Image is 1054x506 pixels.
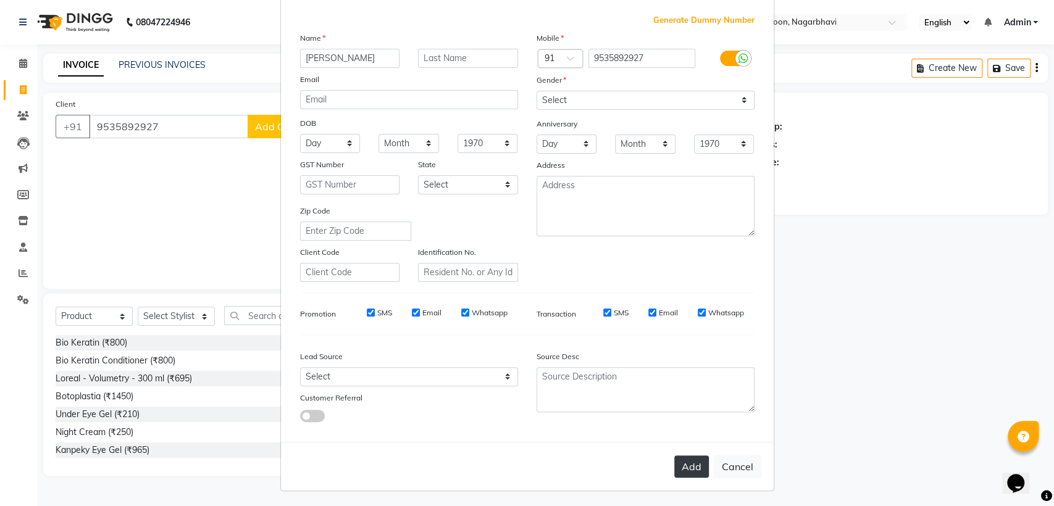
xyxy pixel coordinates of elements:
[708,307,744,318] label: Whatsapp
[537,309,576,320] label: Transaction
[300,33,325,44] label: Name
[300,309,336,320] label: Promotion
[418,49,518,68] input: Last Name
[300,49,400,68] input: First Name
[300,263,400,282] input: Client Code
[674,455,709,478] button: Add
[300,247,340,258] label: Client Code
[300,90,518,109] input: Email
[300,222,411,241] input: Enter Zip Code
[653,14,755,27] span: Generate Dummy Number
[377,307,392,318] label: SMS
[537,118,577,130] label: Anniversary
[300,175,400,194] input: GST Number
[418,159,436,170] label: State
[300,159,344,170] label: GST Number
[659,307,678,318] label: Email
[1002,457,1042,494] iframe: chat widget
[300,205,330,217] label: Zip Code
[422,307,441,318] label: Email
[537,75,566,86] label: Gender
[537,160,565,171] label: Address
[300,392,362,404] label: Customer Referral
[614,307,629,318] label: SMS
[418,263,518,282] input: Resident No. or Any Id
[537,33,564,44] label: Mobile
[537,351,579,362] label: Source Desc
[300,74,319,85] label: Email
[300,351,343,362] label: Lead Source
[418,247,476,258] label: Identification No.
[472,307,508,318] label: Whatsapp
[588,49,695,68] input: Mobile
[714,455,761,478] button: Cancel
[300,118,316,129] label: DOB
